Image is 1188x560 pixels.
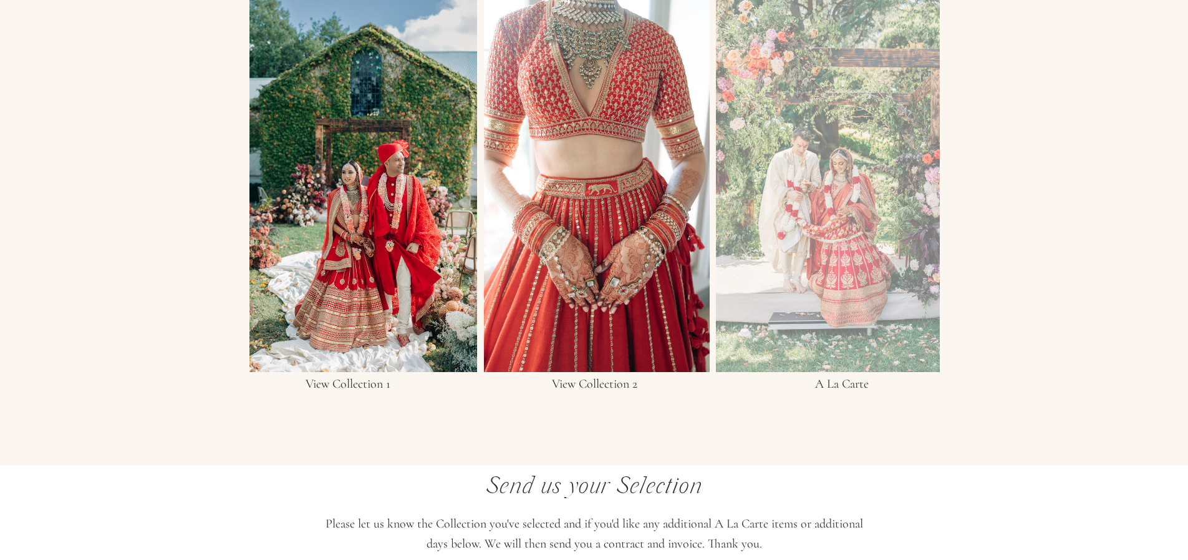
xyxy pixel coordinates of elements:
a: View Collection 2 [524,378,665,396]
h1: Send us your Selection [460,474,728,499]
h3: A La Carte [786,378,898,396]
h3: View Collection 1 [273,378,423,396]
h3: Please let us know the Collection you've selected and if you'd like any additional A La Carte ite... [323,514,866,558]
